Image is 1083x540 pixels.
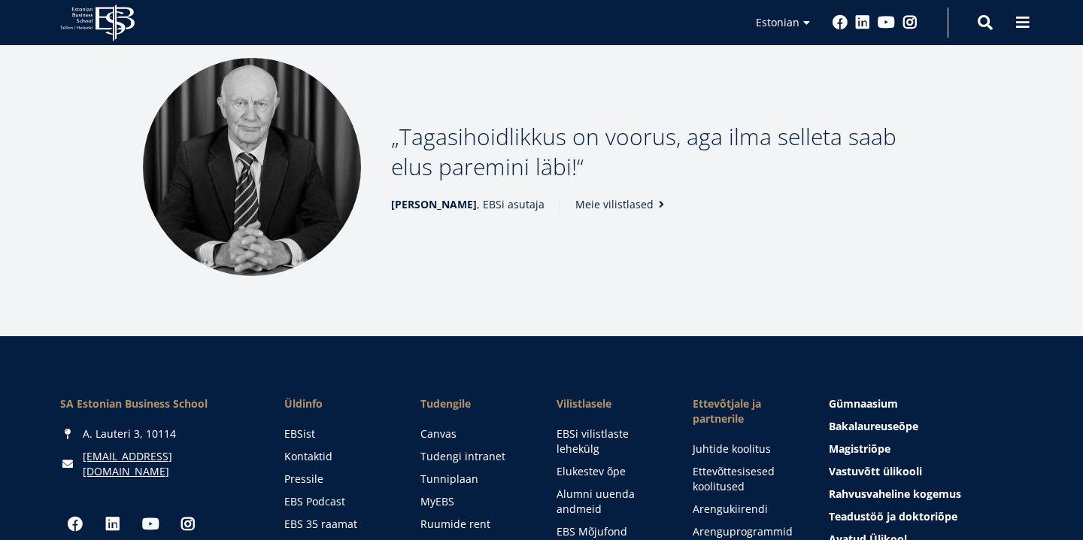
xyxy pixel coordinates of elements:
[284,449,390,464] a: Kontaktid
[143,58,361,276] img: Madis Habakuk
[557,396,663,411] span: Vilistlasele
[284,494,390,509] a: EBS Podcast
[98,509,128,539] a: Linkedin
[391,197,545,212] span: , EBSi asutaja
[829,441,890,456] span: Magistriõpe
[829,464,1023,479] a: Vastuvõtt ülikooli
[420,472,526,487] a: Tunniplaan
[829,464,922,478] span: Vastuvõtt ülikooli
[829,509,1023,524] a: Teadustöö ja doktoriõpe
[60,509,90,539] a: Facebook
[420,396,526,411] a: Tudengile
[575,197,669,212] a: Meie vilistlased
[855,15,870,30] a: Linkedin
[829,487,1023,502] a: Rahvusvaheline kogemus
[693,502,799,517] a: Arengukiirendi
[391,122,940,182] p: Tagasihoidlikkus on voorus, aga ilma selleta saab elus paremini läbi!
[878,15,895,30] a: Youtube
[693,464,799,494] a: Ettevõttesisesed koolitused
[693,441,799,457] a: Juhtide koolitus
[829,441,1023,457] a: Magistriõpe
[829,419,1023,434] a: Bakalaureuseõpe
[902,15,918,30] a: Instagram
[693,396,799,426] span: Ettevõtjale ja partnerile
[391,197,477,211] strong: [PERSON_NAME]
[693,524,799,539] a: Arenguprogrammid
[284,517,390,532] a: EBS 35 raamat
[284,426,390,441] a: EBSist
[833,15,848,30] a: Facebook
[60,396,254,411] div: SA Estonian Business School
[284,396,390,411] span: Üldinfo
[829,396,898,411] span: Gümnaasium
[829,509,957,523] span: Teadustöö ja doktoriõpe
[557,426,663,457] a: EBSi vilistlaste lehekülg
[557,464,663,479] a: Elukestev õpe
[173,509,203,539] a: Instagram
[829,487,961,501] span: Rahvusvaheline kogemus
[557,487,663,517] a: Alumni uuenda andmeid
[284,472,390,487] a: Pressile
[83,449,254,479] a: [EMAIL_ADDRESS][DOMAIN_NAME]
[829,419,918,433] span: Bakalaureuseõpe
[420,426,526,441] a: Canvas
[60,426,254,441] div: A. Lauteri 3, 10114
[420,494,526,509] a: MyEBS
[420,449,526,464] a: Tudengi intranet
[135,509,165,539] a: Youtube
[557,524,663,539] a: EBS Mõjufond
[829,396,1023,411] a: Gümnaasium
[420,517,526,532] a: Ruumide rent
